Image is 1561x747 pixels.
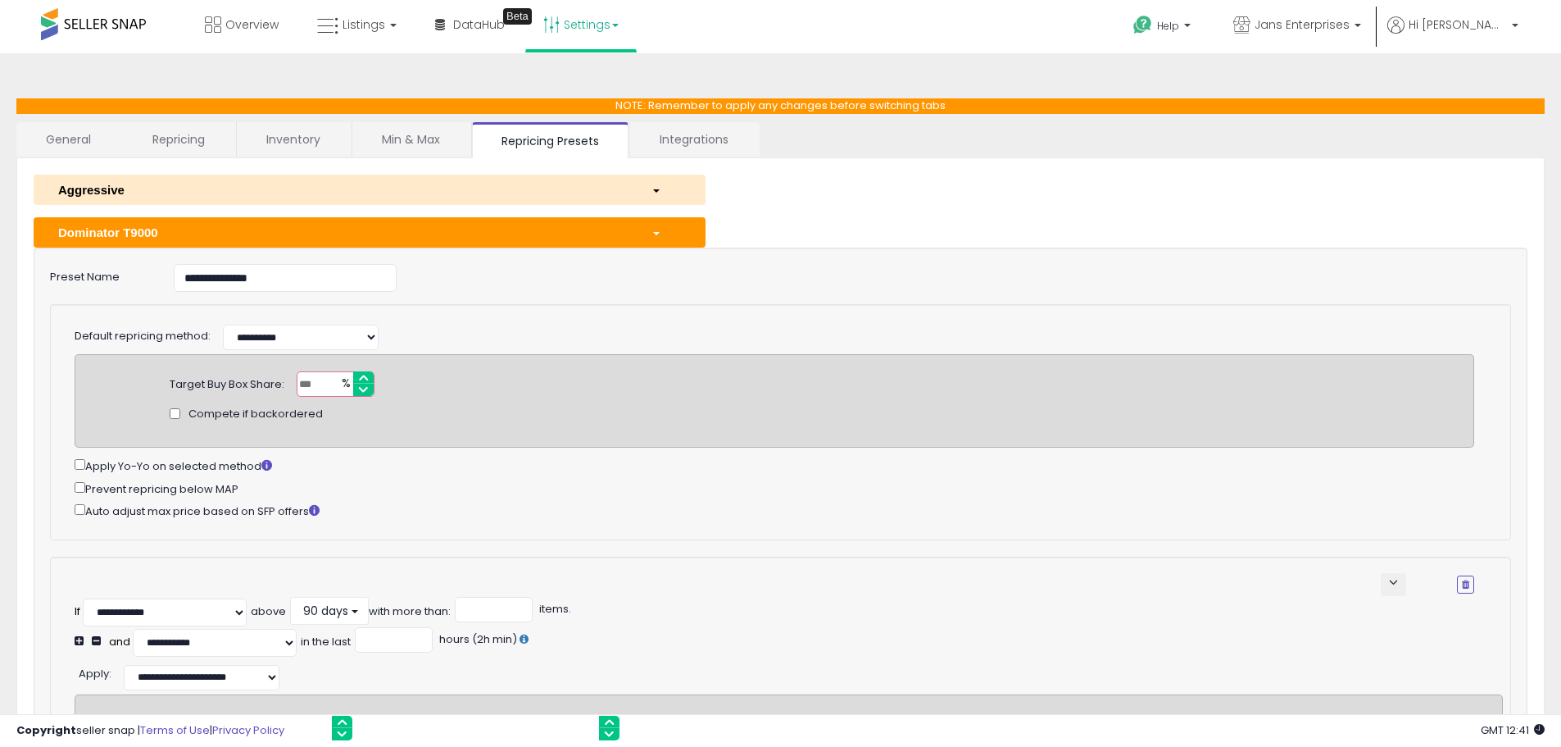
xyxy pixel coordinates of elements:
label: Preset Name [38,264,161,285]
a: Privacy Policy [212,722,284,738]
a: Repricing Presets [472,122,628,158]
span: Jans Enterprises [1255,16,1350,33]
span: % [332,372,358,397]
span: Apply [79,666,109,681]
span: Compete if backordered [188,407,323,422]
div: seller snap | | [16,723,284,739]
p: NOTE: Remember to apply any changes before switching tabs [16,98,1545,114]
a: Integrations [630,122,758,157]
div: Aggressive [46,181,639,198]
span: Hi [PERSON_NAME] [1409,16,1507,33]
div: with more than: [369,604,451,620]
div: Apply Yo-Yo on selected method [75,456,1474,475]
a: Min & Max [352,122,470,157]
span: 90 days [301,603,348,619]
a: Hi [PERSON_NAME] [1387,16,1518,53]
a: Terms of Use [140,722,210,738]
span: Listings [343,16,385,33]
span: hours (2h min) [437,631,517,647]
a: Help [1120,2,1207,53]
div: Prevent repricing below MAP [75,479,1474,498]
span: Help [1157,19,1179,33]
i: Remove Condition [1462,580,1469,590]
a: Inventory [237,122,350,157]
span: Overview [225,16,279,33]
div: in the last [301,635,351,650]
button: Aggressive [34,175,706,205]
span: items. [537,601,571,617]
div: Tooltip anchor [503,8,532,25]
button: keyboard_arrow_down [1381,573,1406,596]
i: Get Help [1132,15,1153,35]
span: keyboard_arrow_down [1386,575,1401,590]
div: above [251,604,286,620]
div: Dominator T9000 [46,224,639,241]
div: Target Buy Box Share: [170,371,284,393]
a: Repricing [123,122,234,157]
strong: Copyright [16,722,76,738]
a: General [16,122,121,157]
span: 2025-09-10 12:41 GMT [1481,722,1545,738]
button: 90 days [290,597,369,625]
button: Dominator T9000 [34,217,706,248]
label: Default repricing method: [75,329,211,344]
div: : [79,661,111,682]
div: Auto adjust max price based on SFP offers [75,501,1474,520]
span: DataHub [453,16,505,33]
